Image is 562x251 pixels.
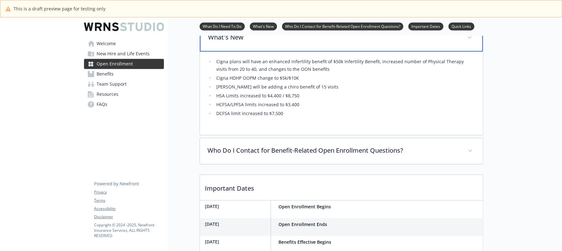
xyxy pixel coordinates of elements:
a: Important Dates [408,23,443,29]
span: FAQs [97,99,107,109]
strong: Open Enrollment Ends [278,221,327,227]
a: Privacy [94,189,164,195]
span: Benefits [97,69,114,79]
a: What Do I Need To Do [200,23,245,29]
a: Open Enrollment [84,59,164,69]
a: Quick Links [448,23,474,29]
p: [DATE] [205,221,268,227]
a: Who Do I Contact for Benefit-Related Open Enrollment Questions? [282,23,403,29]
a: Welcome [84,39,164,49]
a: New Hire and Life Events [84,49,164,59]
p: What's New [208,33,459,42]
p: [DATE] [205,238,268,245]
a: Disclaimer [94,214,164,220]
div: What's New [200,24,483,52]
li: HCFSA/LPFSA limits increased to $3,400 [214,101,475,108]
li: DCFSA limit increased to $7,500 [214,110,475,117]
span: Welcome [97,39,116,49]
span: Open Enrollment [97,59,133,69]
li: HSA Limits increased to $4,400 / $8,750 [214,92,475,100]
a: Resources [84,89,164,99]
span: This is a draft preview page for testing only [14,5,105,12]
p: Who Do I Contact for Benefit-Related Open Enrollment Questions? [207,146,460,155]
div: Who Do I Contact for Benefit-Related Open Enrollment Questions? [200,138,483,164]
a: Team Support [84,79,164,89]
span: New Hire and Life Events [97,49,150,59]
p: Copyright © 2024 - 2025 , Newfront Insurance Services, ALL RIGHTS RESERVED [94,222,164,238]
span: Resources [97,89,118,99]
li: [PERSON_NAME] will be adding a chiro benefit of 15 visits [214,83,475,91]
strong: Open Enrollment Begins [278,204,331,210]
a: What's New [250,23,277,29]
a: Benefits [84,69,164,79]
li: Cigna HDHP OOPM change to $5k/$10K [214,74,475,82]
a: Accessibility [94,206,164,211]
a: Terms [94,198,164,203]
strong: Benefits Effective Begins [278,239,331,245]
div: What's New [200,52,483,135]
li: Cigna plans will have an enhanced infertility benefit of $50k Infertility Benefit, increased numb... [214,58,475,73]
p: Important Dates [200,175,483,198]
span: Team Support [97,79,127,89]
a: FAQs [84,99,164,109]
p: [DATE] [205,203,268,210]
